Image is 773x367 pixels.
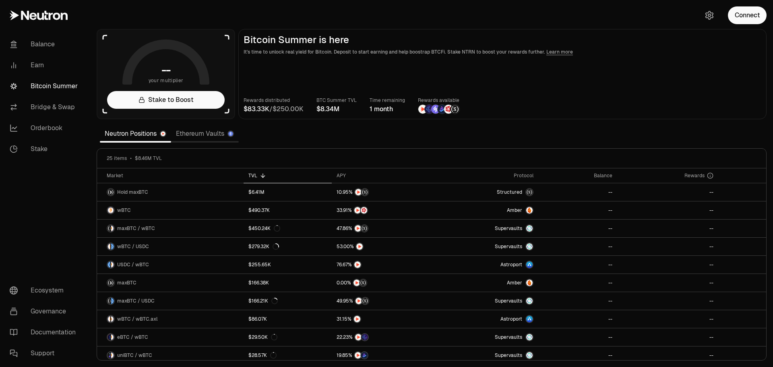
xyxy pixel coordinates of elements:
[111,298,114,304] img: USDC Logo
[526,298,533,304] img: Supervaults
[117,352,152,359] span: uniBTC / wBTC
[135,155,162,162] span: $8.46M TVL
[332,310,435,328] a: NTRN
[451,105,459,114] img: Structured Points
[337,279,430,287] button: NTRNStructured Points
[248,189,265,195] div: $6.41M
[332,328,435,346] a: NTRNEtherFi Points
[3,280,87,301] a: Ecosystem
[436,256,538,274] a: Astroport
[161,64,171,77] h1: --
[248,172,327,179] div: TVL
[361,207,367,214] img: Mars Fragments
[355,225,361,232] img: NTRN
[495,334,522,340] span: Supervaults
[497,189,522,195] span: Structured
[684,172,705,179] span: Rewards
[355,298,362,304] img: NTRN
[107,225,110,232] img: maxBTC Logo
[337,206,430,214] button: NTRNMars Fragments
[332,292,435,310] a: NTRNStructured Points
[538,310,617,328] a: --
[360,280,366,286] img: Structured Points
[617,238,718,255] a: --
[97,201,244,219] a: wBTC LogowBTC
[111,352,114,359] img: wBTC Logo
[107,172,239,179] div: Market
[617,292,718,310] a: --
[546,49,573,55] a: Learn more
[538,328,617,346] a: --
[337,172,430,179] div: APY
[617,274,718,292] a: --
[248,207,270,214] div: $490.37K
[617,346,718,364] a: --
[617,183,718,201] a: --
[526,352,533,359] img: Supervaults
[244,238,332,255] a: $279.32K
[495,352,522,359] span: Supervaults
[244,256,332,274] a: $255.65K
[495,225,522,232] span: Supervaults
[617,256,718,274] a: --
[161,131,165,136] img: Neutron Logo
[244,274,332,292] a: $166.38K
[244,104,304,114] div: /
[538,256,617,274] a: --
[107,207,114,214] img: wBTC Logo
[244,96,304,104] p: Rewards distributed
[436,201,538,219] a: AmberAmber
[107,91,225,109] a: Stake to Boost
[526,189,533,195] img: maxBTC
[97,310,244,328] a: wBTC LogowBTC.axl LogowBTC / wBTC.axl
[248,225,280,232] div: $450.24K
[617,220,718,237] a: --
[3,343,87,364] a: Support
[436,292,538,310] a: SupervaultsSupervaults
[418,96,460,104] p: Rewards available
[97,220,244,237] a: maxBTC LogowBTC LogomaxBTC / wBTC
[526,207,533,214] img: Amber
[362,298,368,304] img: Structured Points
[332,256,435,274] a: NTRN
[244,34,761,46] h2: Bitcoin Summer is here
[337,315,430,323] button: NTRN
[728,6,767,24] button: Connect
[500,261,522,268] span: Astroport
[538,238,617,255] a: --
[3,322,87,343] a: Documentation
[500,316,522,322] span: Astroport
[107,334,110,340] img: eBTC Logo
[117,261,149,268] span: USDC / wBTC
[438,105,446,114] img: Bedrock Diamonds
[362,189,368,195] img: Structured Points
[117,207,131,214] span: wBTC
[355,334,362,340] img: NTRN
[107,298,110,304] img: maxBTC Logo
[3,76,87,97] a: Bitcoin Summer
[97,292,244,310] a: maxBTC LogoUSDC LogomaxBTC / USDC
[244,48,761,56] p: It's time to unlock real yield for Bitcoin. Deposit to start earning and help boostrap BTCFi. Sta...
[100,126,171,142] a: Neutron Positions
[171,126,239,142] a: Ethereum Vaults
[3,55,87,76] a: Earn
[107,280,114,286] img: maxBTC Logo
[538,274,617,292] a: --
[507,280,522,286] span: Amber
[337,351,430,359] button: NTRNBedrock Diamonds
[117,280,136,286] span: maxBTC
[337,188,430,196] button: NTRNStructured Points
[97,256,244,274] a: USDC LogowBTC LogoUSDC / wBTC
[436,346,538,364] a: SupervaultsSupervaults
[526,243,533,250] img: Supervaults
[117,225,155,232] span: maxBTC / wBTC
[244,201,332,219] a: $490.37K
[370,96,405,104] p: Time remaining
[332,346,435,364] a: NTRNBedrock Diamonds
[316,96,357,104] p: BTC Summer TVL
[248,243,279,250] div: $279.32K
[117,316,157,322] span: wBTC / wBTC.axl
[107,316,110,322] img: wBTC Logo
[111,261,114,268] img: wBTC Logo
[337,297,430,305] button: NTRNStructured Points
